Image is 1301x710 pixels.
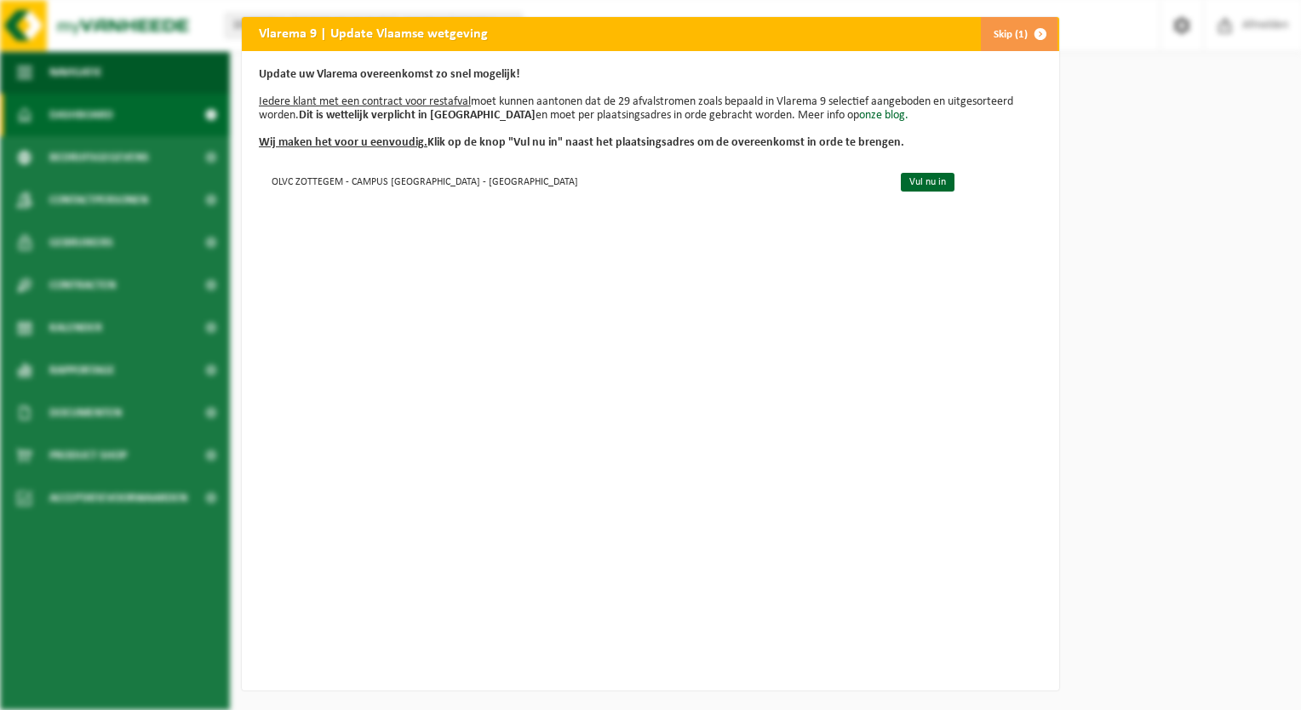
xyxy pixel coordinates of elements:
[259,95,471,108] u: Iedere klant met een contract voor restafval
[242,17,505,49] h2: Vlarema 9 | Update Vlaamse wetgeving
[901,173,954,192] a: Vul nu in
[980,17,1057,51] button: Skip (1)
[259,68,1042,150] p: moet kunnen aantonen dat de 29 afvalstromen zoals bepaald in Vlarema 9 selectief aangeboden en ui...
[259,136,904,149] b: Klik op de knop "Vul nu in" naast het plaatsingsadres om de overeenkomst in orde te brengen.
[259,136,427,149] u: Wij maken het voor u eenvoudig.
[299,109,536,122] b: Dit is wettelijk verplicht in [GEOGRAPHIC_DATA]
[259,68,520,81] b: Update uw Vlarema overeenkomst zo snel mogelijk!
[259,167,886,195] td: OLVC ZOTTEGEM - CAMPUS [GEOGRAPHIC_DATA] - [GEOGRAPHIC_DATA]
[859,109,908,122] a: onze blog.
